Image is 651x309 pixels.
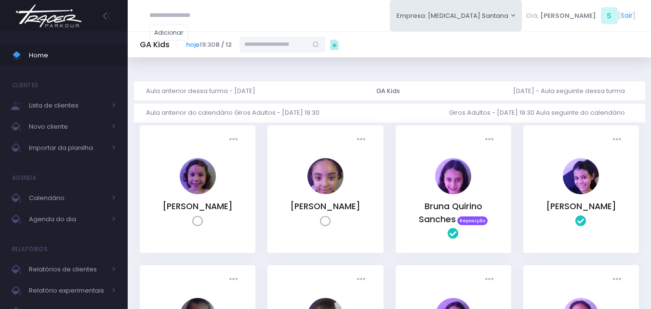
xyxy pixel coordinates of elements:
[609,132,625,148] div: Presença
[540,11,596,21] span: [PERSON_NAME]
[290,201,360,212] a: [PERSON_NAME]
[29,49,116,62] span: Home
[29,192,106,204] span: Calendário
[186,40,199,49] a: hoje
[376,86,400,96] div: GA Kids
[29,263,106,276] span: Relatórios de clientes
[449,104,633,122] a: Giros Adultos - [DATE] 19:30 Aula seguinte do calendário
[29,284,106,297] span: Relatório experimentais
[29,142,106,154] span: Importar da planilha
[226,132,241,148] div: Presença
[180,188,216,197] a: Luiza perez ferreira
[12,168,37,188] h4: Agenda
[146,81,263,100] a: Aula anterior dessa turma - [DATE]
[609,271,625,287] div: Presença
[307,188,344,197] a: Maria Clara Grota
[481,271,497,287] div: Presença
[513,81,633,100] a: [DATE] - Aula seguinte dessa turma
[601,7,618,24] span: S
[435,188,471,197] a: Bruna Quirino Sanches
[146,104,327,122] a: Aula anterior do calendário Giros Adultos - [DATE] 19:30
[149,25,189,40] a: Adicionar
[29,121,106,133] span: Novo cliente
[419,201,482,225] a: Bruna Quirino Sanches
[435,158,471,194] img: Bruna Quirino Sanches
[226,271,241,287] div: Presença
[29,99,106,112] span: Lista de clientes
[215,40,232,49] strong: 8 / 12
[563,158,599,194] img: Livia Braga de Oliveira
[546,201,616,212] a: [PERSON_NAME]
[140,40,170,50] h5: GA Kids
[481,132,497,148] div: Presença
[621,11,633,21] a: Sair
[563,188,599,197] a: Livia Braga de Oliveira
[307,158,344,194] img: Maria Clara Grota
[457,216,488,225] span: Reposição
[12,240,48,259] h4: Relatórios
[526,11,539,21] span: Olá,
[522,5,639,27] div: [ ]
[354,132,370,148] div: Presença
[354,271,370,287] div: Presença
[29,213,106,226] span: Agenda do dia
[162,201,233,212] a: [PERSON_NAME]
[12,76,38,95] h4: Clientes
[325,35,344,54] div: Ações Rápidas
[180,158,216,194] img: Luiza perez ferreira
